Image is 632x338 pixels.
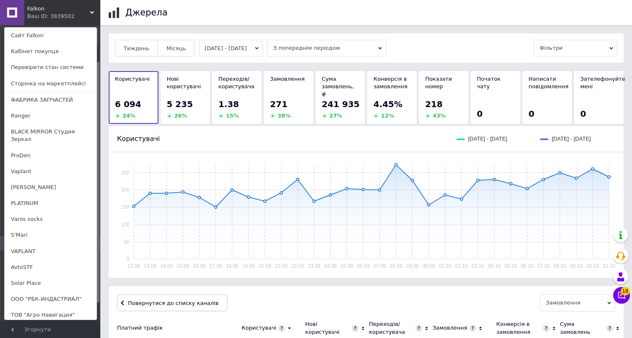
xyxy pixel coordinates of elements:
text: 13.09 [144,263,156,269]
span: 0 [529,109,535,119]
text: 15.09 [177,263,189,269]
span: 12 % [381,113,394,119]
span: 18 [621,287,630,295]
a: Перевірити стан системи [5,59,97,75]
span: Тиждень [124,45,149,51]
a: Varos socks [5,211,97,227]
span: 27 % [329,113,342,119]
span: 38 % [278,113,291,119]
span: 1.38 [218,99,239,109]
a: ООО "РБК-ИНДАСТРИАЛ" [5,291,97,307]
span: Замовлення [270,76,305,82]
text: 01.10 [439,263,451,269]
span: 43 % [433,113,446,119]
button: Чат з покупцем18 [613,287,630,304]
span: Замовлення [540,294,615,311]
text: 50 [124,239,130,245]
div: Сума замовлень [560,320,604,335]
span: 0 [477,109,483,119]
text: 150 [121,204,130,210]
text: 03.10 [471,263,484,269]
button: Місяць [158,40,194,56]
button: [DATE] - [DATE] [199,40,263,56]
div: Конверсія в замовлення [496,320,540,335]
span: Фільтри [534,40,617,56]
button: Тиждень [115,40,158,56]
text: 23.09 [308,263,320,269]
text: 09.10 [570,263,583,269]
span: 6 094 [115,99,141,109]
text: 14.09 [160,263,173,269]
span: Користувачі [115,76,150,82]
h1: Джерела [125,8,168,18]
span: Переходів/користувача [218,76,254,90]
a: Vaplant [5,164,97,179]
text: 02.10 [455,263,468,269]
div: Нові користувачі [305,320,349,335]
text: 100 [121,222,130,228]
text: 05.10 [505,263,517,269]
text: 26.09 [357,263,370,269]
a: AvtoSTF [5,259,97,275]
text: 21.09 [275,263,288,269]
span: 15 % [226,113,239,119]
text: 08.10 [553,263,566,269]
text: 20.09 [259,263,271,269]
a: Ranger [5,108,97,124]
text: 11.10 [603,263,615,269]
a: Сторінка на маркетплейсі [5,76,97,92]
text: 27.09 [373,263,386,269]
span: 0 [580,109,586,119]
text: 16.09 [193,263,206,269]
span: Конверсія в замовлення [373,76,407,90]
span: Повернутися до списку каналів [126,300,219,306]
span: З попереднім періодом [267,40,386,56]
text: 06.10 [521,263,533,269]
text: 12.09 [127,263,140,269]
text: 250 [121,170,130,176]
a: S'Mari [5,227,97,243]
span: Сума замовлень, ₴ [322,76,354,97]
text: 04.10 [488,263,501,269]
span: Нові користувачі [167,76,201,90]
a: PLATINUM [5,195,97,211]
text: 28.09 [390,263,402,269]
text: 0 [127,256,130,262]
text: 10.10 [586,263,599,269]
span: Початок чату [477,76,501,90]
text: 29.09 [406,263,419,269]
span: 241 935 [322,99,359,109]
span: 271 [270,99,288,109]
text: 22.09 [291,263,304,269]
a: Кабінет покупця [5,44,97,59]
div: Переходів/користувача [369,320,413,335]
text: 200 [121,187,130,193]
span: Falkon [27,5,90,13]
span: Написати повідомлення [529,76,569,90]
div: Замовлення [433,324,467,332]
a: Сайт Falkon [5,28,97,44]
text: 25.09 [341,263,353,269]
div: Ваш ID: 3839502 [27,13,62,20]
span: Показати номер [425,76,452,90]
span: 24 % [122,113,135,119]
button: Повернутися до списку каналів [117,294,227,311]
span: Зателефонуйте мені [580,76,625,90]
text: 18.09 [226,263,238,269]
text: 17.09 [209,263,222,269]
div: Користувачі [242,324,276,332]
a: ProDen [5,148,97,164]
a: [PERSON_NAME] [5,179,97,195]
span: 4.45% [373,99,402,109]
span: Місяць [166,45,186,51]
a: BLACK MIRROR Студия Зеркал [5,124,97,147]
span: 5 235 [167,99,193,109]
text: 30.09 [423,263,435,269]
span: Користувачі [117,135,160,143]
a: ТОВ "Агро Навигация" [5,307,97,323]
a: Solar Place [5,275,97,291]
span: 218 [425,99,443,109]
text: 24.09 [324,263,336,269]
text: 19.09 [242,263,255,269]
a: VAPLANT [5,243,97,259]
